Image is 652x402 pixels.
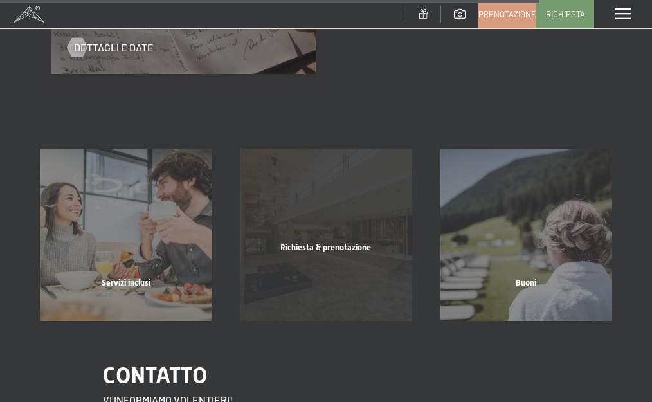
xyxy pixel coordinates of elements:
[102,278,150,288] span: Servizi inclusi
[479,1,536,28] a: Prenotazione
[478,8,536,20] span: Prenotazione
[546,8,585,20] span: Richiesta
[26,149,226,320] a: Offerte e last minute nell'albergo benessere in Trentino Alto Adige Servizi inclusi
[226,149,426,320] a: Offerte e last minute nell'albergo benessere in Trentino Alto Adige Richiesta & prenotazione
[68,41,154,55] a: Dettagli e Date
[280,242,371,252] span: Richiesta & prenotazione
[74,41,154,55] span: Dettagli e Date
[537,1,593,28] a: Richiesta
[103,362,207,388] span: Contatto
[426,149,626,320] a: [Translate to Italienisch:] Buoni
[516,278,536,288] span: Buoni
